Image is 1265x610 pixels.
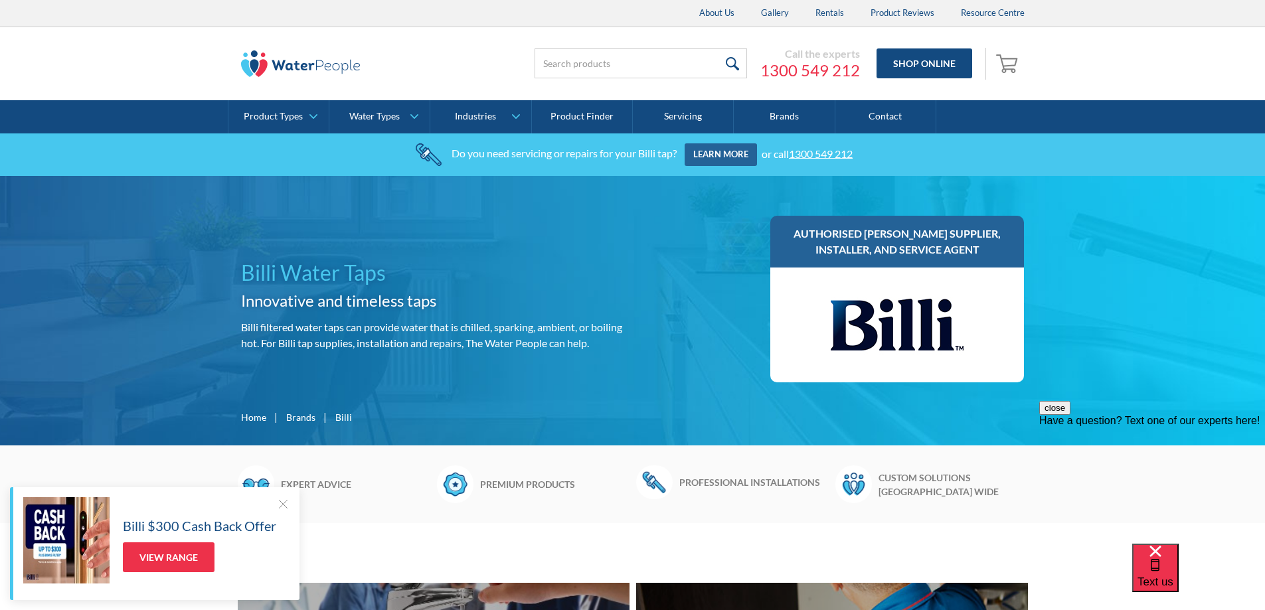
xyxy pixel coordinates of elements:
[437,465,473,502] img: Badge
[685,143,757,166] a: Learn more
[349,111,400,122] div: Water Types
[452,147,677,159] div: Do you need servicing or repairs for your Billi tap?
[241,289,628,313] h2: Innovative and timeless taps
[123,542,214,572] a: View Range
[879,471,1028,498] h6: Custom solutions [GEOGRAPHIC_DATA] wide
[228,100,329,133] a: Product Types
[532,100,633,133] a: Product Finder
[23,497,110,583] img: Billi $300 Cash Back Offer
[455,111,496,122] div: Industries
[1039,401,1265,560] iframe: podium webchat widget prompt
[430,100,531,133] a: Industries
[322,409,329,425] div: |
[835,465,872,502] img: Waterpeople Symbol
[535,48,747,78] input: Search products
[335,410,352,424] div: Billi
[784,226,1011,258] h3: Authorised [PERSON_NAME] supplier, installer, and service agent
[238,465,274,502] img: Glasses
[281,477,430,491] h6: Expert advice
[993,48,1025,80] a: Open empty cart
[480,477,630,491] h6: Premium products
[734,100,835,133] a: Brands
[760,60,860,80] a: 1300 549 212
[241,319,628,351] p: Billi filtered water taps can provide water that is chilled, sparking, ambient, or boiling hot. F...
[877,48,972,78] a: Shop Online
[835,100,936,133] a: Contact
[241,50,361,77] img: The Water People
[329,100,430,133] a: Water Types
[244,111,303,122] div: Product Types
[1132,544,1265,610] iframe: podium webchat widget bubble
[241,410,266,424] a: Home
[273,409,280,425] div: |
[241,257,628,289] h1: Billi Water Taps
[679,475,829,489] h6: Professional installations
[760,47,860,60] div: Call the experts
[123,516,276,536] h5: Billi $300 Cash Back Offer
[286,410,315,424] a: Brands
[996,52,1021,74] img: shopping cart
[633,100,734,133] a: Servicing
[831,281,964,369] img: Billi
[789,147,853,159] a: 1300 549 212
[762,147,853,159] div: or call
[636,465,673,498] img: Wrench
